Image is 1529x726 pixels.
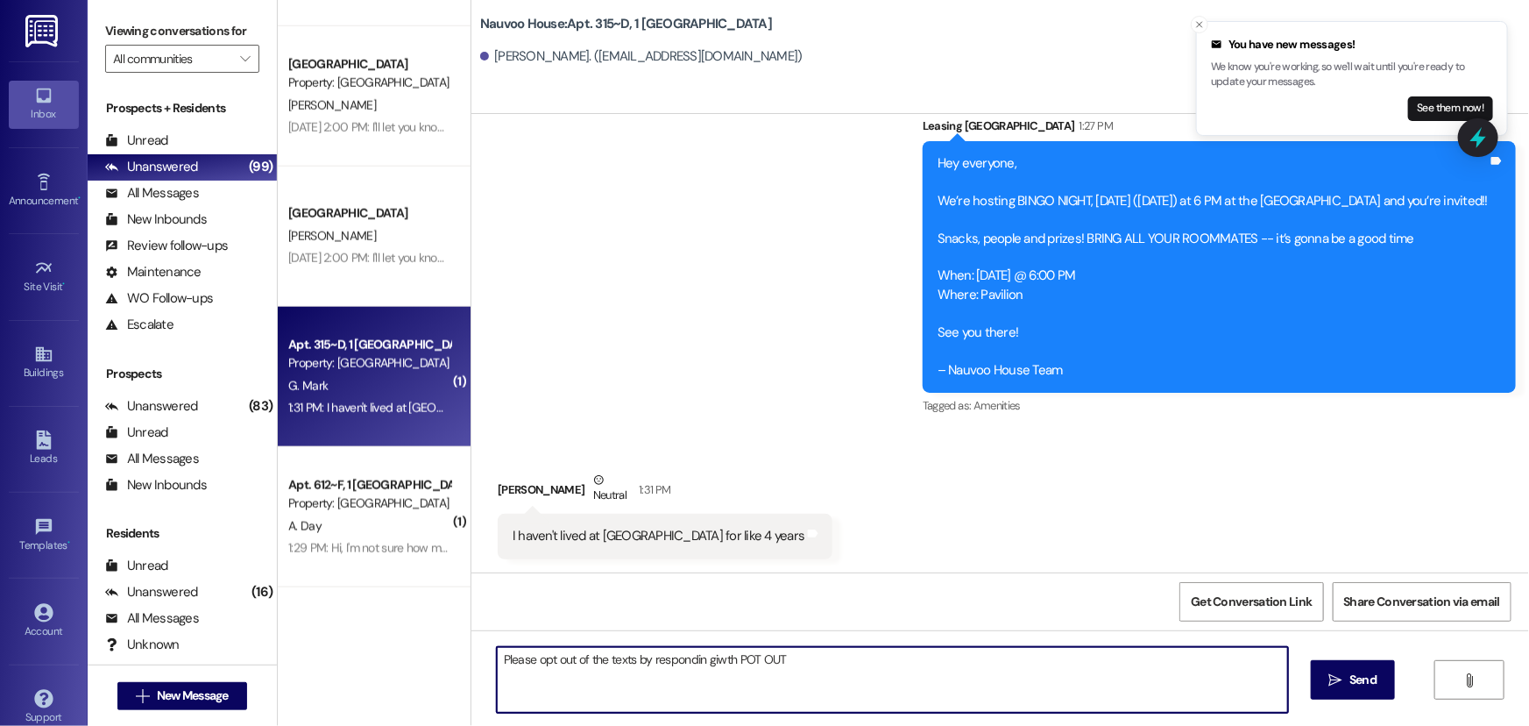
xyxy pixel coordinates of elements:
div: Unanswered [105,158,198,176]
a: Inbox [9,81,79,128]
div: I haven't lived at [GEOGRAPHIC_DATA] for like 4 years [513,527,804,545]
a: Buildings [9,339,79,387]
span: New Message [157,687,229,705]
div: Property: [GEOGRAPHIC_DATA] [288,354,450,373]
div: [PERSON_NAME]. ([EMAIL_ADDRESS][DOMAIN_NAME]) [480,47,803,66]
div: Unread [105,132,168,150]
div: Unknown [105,636,180,654]
div: [GEOGRAPHIC_DATA] [288,55,450,74]
p: We know you're working, so we'll wait until you're ready to update your messages. [1211,60,1493,90]
div: You have new messages! [1211,36,1493,53]
div: (99) [244,153,277,181]
div: Unanswered [105,583,198,601]
button: See them now! [1408,96,1493,121]
div: All Messages [105,609,199,628]
div: Escalate [105,316,173,334]
span: • [78,192,81,204]
div: [GEOGRAPHIC_DATA] [288,204,450,223]
span: G. Mark [288,378,328,394]
div: Unread [105,423,168,442]
textarea: Please opt out of the texts by respondin giwth POT OUT [497,647,1288,713]
div: Apt. 612~F, 1 [GEOGRAPHIC_DATA] [288,476,450,495]
div: Property: [GEOGRAPHIC_DATA] [288,74,450,92]
span: • [67,537,70,549]
input: All communities [113,45,231,73]
i:  [1329,673,1342,687]
button: Share Conversation via email [1333,582,1511,622]
div: All Messages [105,450,199,468]
div: 1:31 PM [634,480,670,499]
div: 1:29 PM: Hi, I'm not sure how my number got moved here but I haven't lived at [GEOGRAPHIC_DATA] f... [288,540,892,556]
button: Send [1311,660,1396,700]
i:  [1463,673,1476,687]
span: Amenities [973,398,1021,413]
div: Tagged as: [923,393,1516,418]
a: Leads [9,425,79,473]
label: Viewing conversations for [105,18,259,45]
div: [PERSON_NAME] [498,471,832,514]
a: Account [9,598,79,645]
div: Prospects [88,365,277,383]
button: Get Conversation Link [1179,582,1323,622]
div: Review follow-ups [105,237,228,255]
div: Residents [88,524,277,543]
button: New Message [117,682,247,710]
div: Property: [GEOGRAPHIC_DATA] [288,495,450,513]
b: Nauvoo House: Apt. 315~D, 1 [GEOGRAPHIC_DATA] [480,15,772,33]
i:  [240,52,250,66]
div: Leasing [GEOGRAPHIC_DATA] [923,117,1516,141]
div: Neutral [590,471,630,508]
div: Unanswered [105,397,198,416]
i:  [136,689,149,703]
span: Get Conversation Link [1191,593,1312,611]
img: ResiDesk Logo [25,15,61,47]
div: 1:27 PM [1075,117,1113,135]
div: New Inbounds [105,210,207,229]
span: [PERSON_NAME] [288,228,376,244]
span: Share Conversation via email [1344,593,1500,611]
div: New Inbounds [105,476,207,495]
div: 1:31 PM: I haven't lived at [GEOGRAPHIC_DATA] for like 4 years [288,400,596,416]
div: Hey everyone, We’re hosting BINGO NIGHT, [DATE] ([DATE]) at 6 PM at the [GEOGRAPHIC_DATA] and you... [938,154,1488,380]
div: [DATE] 2:00 PM: I'll let you know about the problem on [DATE] like this email states. At what poi... [288,119,1192,135]
span: • [63,278,66,290]
div: WO Follow-ups [105,289,213,308]
div: Apt. 315~D, 1 [GEOGRAPHIC_DATA] [288,336,450,354]
a: Site Visit • [9,253,79,301]
span: A. Day [288,518,322,534]
div: (16) [247,579,277,606]
span: [PERSON_NAME] [288,97,376,113]
span: Send [1349,671,1377,689]
button: Close toast [1191,16,1208,33]
div: All Messages [105,184,199,203]
div: Prospects + Residents [88,99,277,117]
div: (83) [244,393,277,420]
div: Maintenance [105,263,202,281]
div: [DATE] 2:00 PM: I'll let you know about the problem on [DATE] like this email states. At what poi... [288,250,1192,266]
div: Unread [105,557,168,575]
a: Templates • [9,512,79,559]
